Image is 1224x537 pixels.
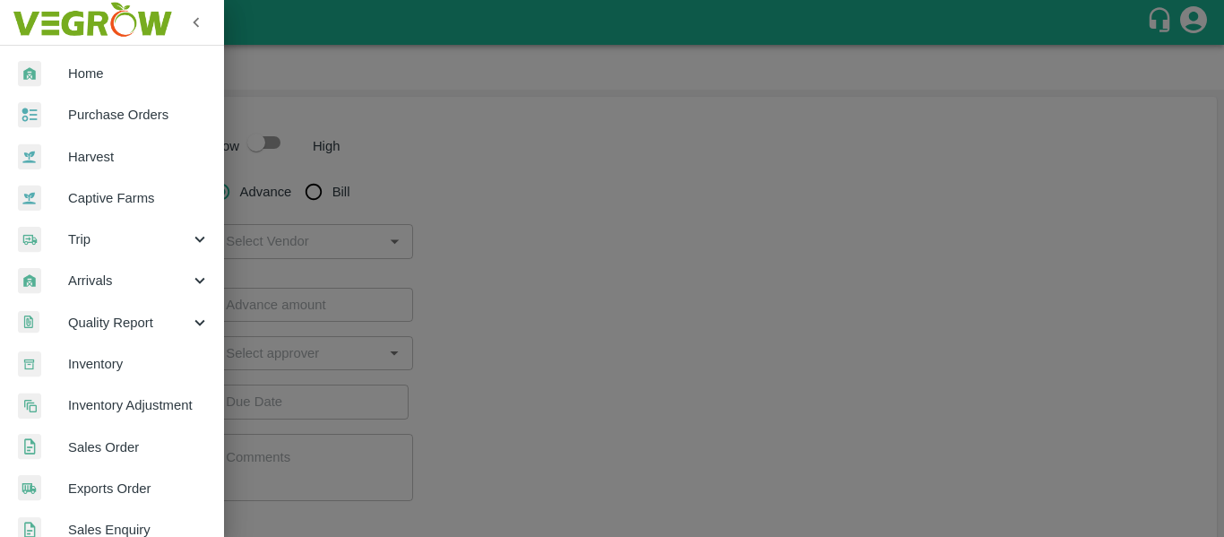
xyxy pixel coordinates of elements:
img: qualityReport [18,311,39,333]
img: reciept [18,102,41,128]
span: Exports Order [68,479,210,498]
span: Purchase Orders [68,105,210,125]
img: sales [18,434,41,460]
span: Captive Farms [68,188,210,208]
span: Home [68,64,210,83]
span: Trip [68,230,190,249]
img: whInventory [18,351,41,377]
span: Quality Report [68,313,190,333]
span: Inventory Adjustment [68,395,210,415]
span: Inventory [68,354,210,374]
img: shipments [18,475,41,501]
span: Sales Order [68,437,210,457]
img: delivery [18,227,41,253]
img: whArrival [18,268,41,294]
img: inventory [18,393,41,419]
img: harvest [18,185,41,212]
span: Arrivals [68,271,190,290]
img: harvest [18,143,41,170]
img: whArrival [18,61,41,87]
span: Harvest [68,147,210,167]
